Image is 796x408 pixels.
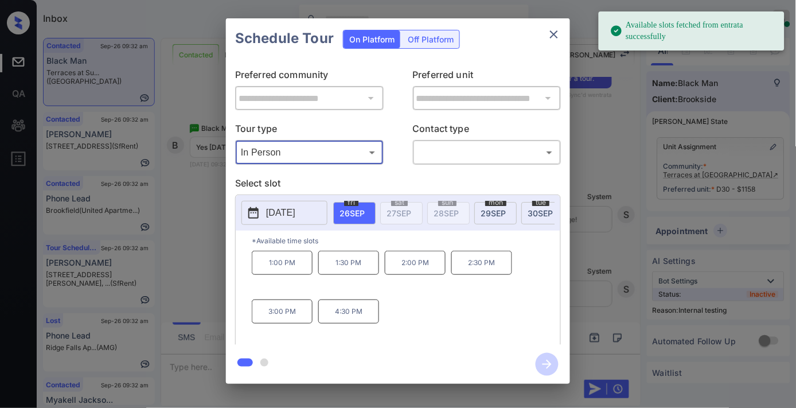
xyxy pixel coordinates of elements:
[238,143,381,162] div: In Person
[413,68,561,86] p: Preferred unit
[252,300,313,324] p: 3:00 PM
[235,122,384,140] p: Tour type
[252,251,313,275] p: 1:00 PM
[333,202,376,224] div: date-select
[474,202,517,224] div: date-select
[344,30,400,48] div: On Platform
[318,251,379,275] p: 1:30 PM
[521,202,564,224] div: date-select
[610,15,775,47] div: Available slots fetched from entrata successfully
[266,206,295,220] p: [DATE]
[385,251,446,275] p: 2:00 PM
[481,208,506,218] span: 29 SEP
[241,201,327,225] button: [DATE]
[485,199,506,206] span: mon
[344,199,358,206] span: fri
[543,23,565,46] button: close
[402,30,459,48] div: Off Platform
[340,208,365,218] span: 26 SEP
[413,122,561,140] p: Contact type
[528,208,553,218] span: 30 SEP
[451,251,512,275] p: 2:30 PM
[529,349,565,379] button: btn-next
[235,68,384,86] p: Preferred community
[532,199,549,206] span: tue
[226,18,343,59] h2: Schedule Tour
[318,300,379,324] p: 4:30 PM
[252,231,560,251] p: *Available time slots
[235,176,561,195] p: Select slot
